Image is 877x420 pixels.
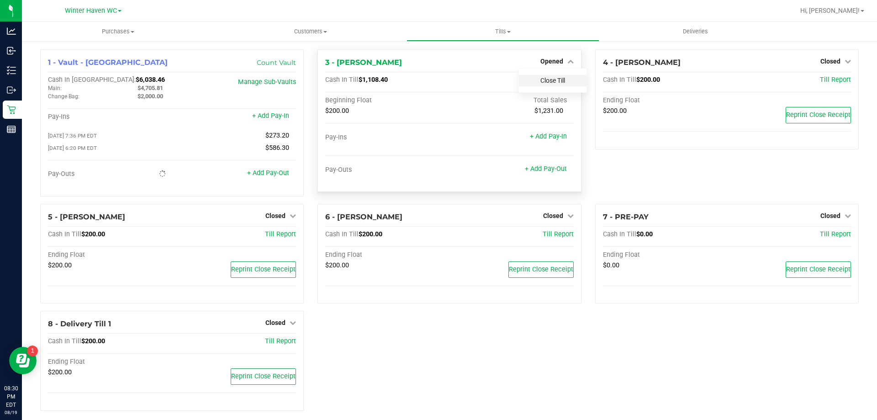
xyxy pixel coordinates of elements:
[48,319,111,328] span: 8 - Delivery Till 1
[9,347,37,374] iframe: Resource center
[81,230,105,238] span: $200.00
[603,251,727,259] div: Ending Float
[534,107,563,115] span: $1,231.00
[820,58,840,65] span: Closed
[636,230,653,238] span: $0.00
[265,212,285,219] span: Closed
[22,22,214,41] a: Purchases
[325,261,349,269] span: $200.00
[7,46,16,55] inline-svg: Inbound
[603,96,727,105] div: Ending Float
[786,107,851,123] button: Reprint Close Receipt
[599,22,792,41] a: Deliveries
[325,107,349,115] span: $200.00
[543,212,563,219] span: Closed
[22,27,214,36] span: Purchases
[603,261,619,269] span: $0.00
[247,169,289,177] a: + Add Pay-Out
[136,76,165,84] span: $6,038.46
[27,346,38,356] iframe: Resource center unread badge
[257,58,296,67] a: Count Vault
[231,266,296,273] span: Reprint Close Receipt
[48,337,81,345] span: Cash In Till
[407,22,599,41] a: Tills
[48,213,125,221] span: 5 - [PERSON_NAME]
[265,132,289,139] span: $273.20
[820,76,851,84] a: Till Report
[265,337,296,345] a: Till Report
[636,76,660,84] span: $200.00
[7,66,16,75] inline-svg: Inventory
[325,133,449,142] div: Pay-Ins
[325,213,402,221] span: 6 - [PERSON_NAME]
[48,85,62,91] span: Main:
[359,230,382,238] span: $200.00
[603,58,681,67] span: 4 - [PERSON_NAME]
[48,368,72,376] span: $200.00
[786,111,851,119] span: Reprint Close Receipt
[4,409,18,416] p: 08/19
[530,133,567,140] a: + Add Pay-In
[407,27,598,36] span: Tills
[137,93,163,100] span: $2,000.00
[325,96,449,105] div: Beginning Float
[238,78,296,86] a: Manage Sub-Vaults
[603,76,636,84] span: Cash In Till
[265,230,296,238] a: Till Report
[325,58,402,67] span: 3 - [PERSON_NAME]
[525,165,567,173] a: + Add Pay-Out
[325,166,449,174] div: Pay-Outs
[7,85,16,95] inline-svg: Outbound
[48,261,72,269] span: $200.00
[508,261,574,278] button: Reprint Close Receipt
[65,7,117,15] span: Winter Haven WC
[359,76,388,84] span: $1,108.40
[786,261,851,278] button: Reprint Close Receipt
[820,230,851,238] a: Till Report
[449,96,574,105] div: Total Sales
[231,261,296,278] button: Reprint Close Receipt
[48,133,97,139] span: [DATE] 7:36 PM EDT
[7,105,16,114] inline-svg: Retail
[265,319,285,326] span: Closed
[543,230,574,238] a: Till Report
[509,266,573,273] span: Reprint Close Receipt
[540,58,563,65] span: Opened
[48,93,79,100] span: Change Bag:
[81,337,105,345] span: $200.00
[48,230,81,238] span: Cash In Till
[231,372,296,380] span: Reprint Close Receipt
[603,230,636,238] span: Cash In Till
[800,7,860,14] span: Hi, [PERSON_NAME]!
[671,27,720,36] span: Deliveries
[215,27,406,36] span: Customers
[540,77,565,84] a: Close Till
[48,145,97,151] span: [DATE] 6:20 PM EDT
[214,22,407,41] a: Customers
[4,384,18,409] p: 08:30 PM EDT
[603,107,627,115] span: $200.00
[325,76,359,84] span: Cash In Till
[48,58,168,67] span: 1 - Vault - [GEOGRAPHIC_DATA]
[820,212,840,219] span: Closed
[7,27,16,36] inline-svg: Analytics
[48,358,172,366] div: Ending Float
[325,251,449,259] div: Ending Float
[137,85,163,91] span: $4,705.81
[48,76,136,84] span: Cash In [GEOGRAPHIC_DATA]:
[48,170,172,178] div: Pay-Outs
[48,113,172,121] div: Pay-Ins
[786,266,851,273] span: Reprint Close Receipt
[325,230,359,238] span: Cash In Till
[7,125,16,134] inline-svg: Reports
[48,251,172,259] div: Ending Float
[231,368,296,385] button: Reprint Close Receipt
[265,144,289,152] span: $586.30
[603,213,649,221] span: 7 - PRE-PAY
